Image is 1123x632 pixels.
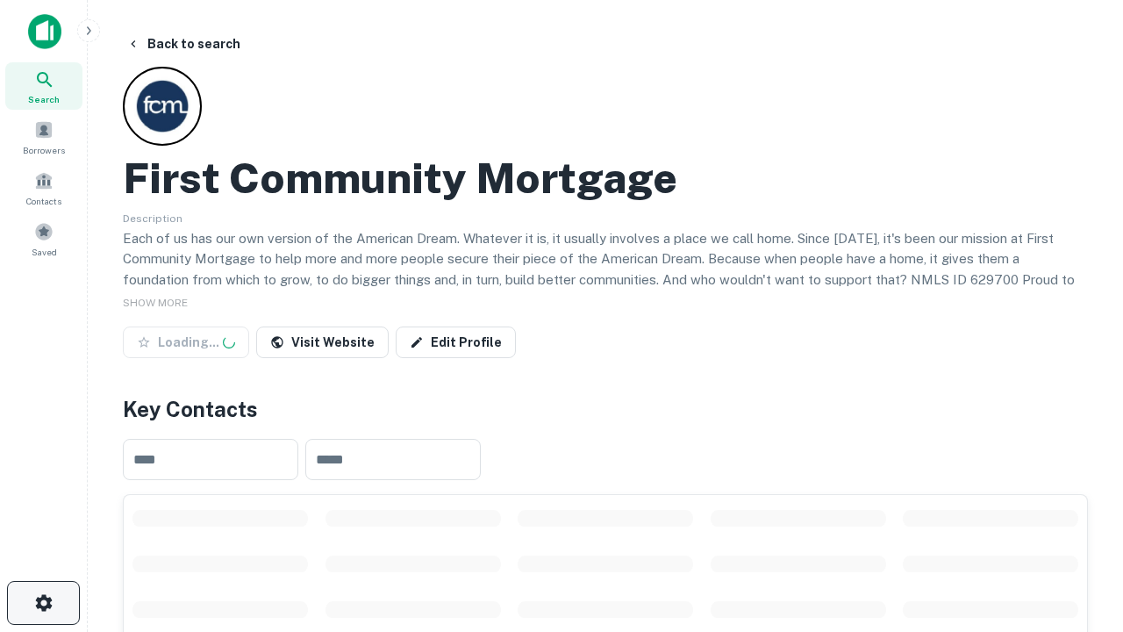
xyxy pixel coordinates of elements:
span: Contacts [26,194,61,208]
h2: First Community Mortgage [123,153,677,204]
a: Contacts [5,164,82,212]
a: Edit Profile [396,327,516,358]
iframe: Chat Widget [1035,435,1123,520]
a: Saved [5,215,82,262]
span: SHOW MORE [123,297,188,309]
span: Description [123,212,182,225]
p: Each of us has our own version of the American Dream. Whatever it is, it usually involves a place... [123,228,1088,311]
span: Search [28,92,60,106]
span: Borrowers [23,143,65,157]
h4: Key Contacts [123,393,1088,425]
a: Borrowers [5,113,82,161]
a: Search [5,62,82,110]
span: Saved [32,245,57,259]
a: Visit Website [256,327,389,358]
button: Back to search [119,28,247,60]
img: capitalize-icon.png [28,14,61,49]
